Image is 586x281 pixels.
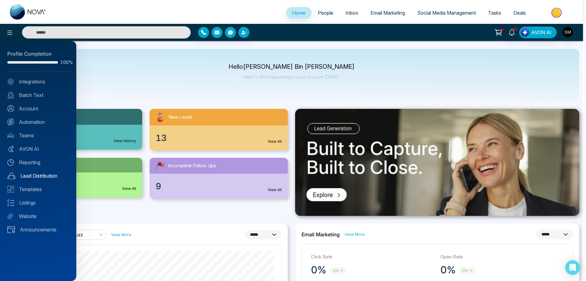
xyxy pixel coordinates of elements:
[7,132,69,139] a: Teams
[7,105,14,112] img: Account.svg
[565,260,580,275] div: Open Intercom Messenger
[7,145,69,153] a: AVON AI
[7,172,69,179] a: Lead Distribution
[60,60,69,65] span: 100%
[7,119,14,125] img: Automation.svg
[7,186,14,193] img: Templates.svg
[7,226,69,233] a: Announcements
[7,146,14,152] img: Avon-AI.svg
[7,172,16,179] img: Lead-dist.svg
[7,50,69,58] div: Profile Completion
[7,92,14,98] img: batch_text_white.png
[7,213,14,220] img: Website.svg
[7,118,69,126] a: Automation
[7,199,14,206] img: Listings.svg
[7,132,14,139] img: team.svg
[7,186,69,193] a: Templates
[7,91,69,99] a: Batch Text
[7,226,15,233] img: announcements.svg
[7,159,14,166] img: Reporting.svg
[7,78,14,85] img: Integrated.svg
[7,105,69,112] a: Account
[7,213,69,220] a: Website
[7,78,69,85] a: Integrations
[7,159,69,166] a: Reporting
[7,199,69,206] a: Listings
